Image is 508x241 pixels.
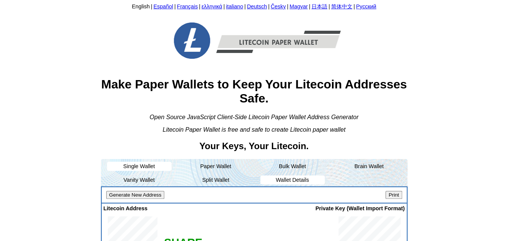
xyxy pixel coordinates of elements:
[101,114,407,121] div: Open Source JavaScript Client-Side Litecoin Paper Wallet Address Generator
[226,3,243,9] a: italiano
[260,175,325,184] li: Wallet Details
[289,3,308,9] a: Magyar
[101,141,407,151] h2: Your Keys, Your Litecoin.
[385,191,402,199] input: Print
[153,3,173,9] a: Español
[178,173,254,187] li: Split Wallet
[101,173,178,187] li: Vanity Wallet
[101,77,407,106] h1: Make Paper Wallets to Keep Your Litecoin Addresses Safe.
[247,3,267,9] a: Deutsch
[106,191,165,199] input: Generate New Address
[107,162,171,171] li: Single Wallet
[152,13,357,68] img: Free-Litecoin-Paper-Wallet
[132,3,149,9] a: English
[101,126,407,133] div: Litecoin Paper Wallet is free and safe to create Litecoin paper wallet
[201,3,222,9] a: ελληνικά
[331,3,352,9] a: 简体中文
[178,159,254,173] li: Paper Wallet
[331,159,407,173] li: Brain Wallet
[254,159,331,173] li: Bulk Wallet
[101,3,407,12] div: | | | | | | | | | |
[356,3,376,9] a: Русский
[177,3,198,9] a: Français
[311,3,327,9] a: 日本語
[315,205,404,211] span: Private Key (Wallet Import Format)
[104,205,148,211] span: Litecoin Address
[271,3,286,9] a: Česky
